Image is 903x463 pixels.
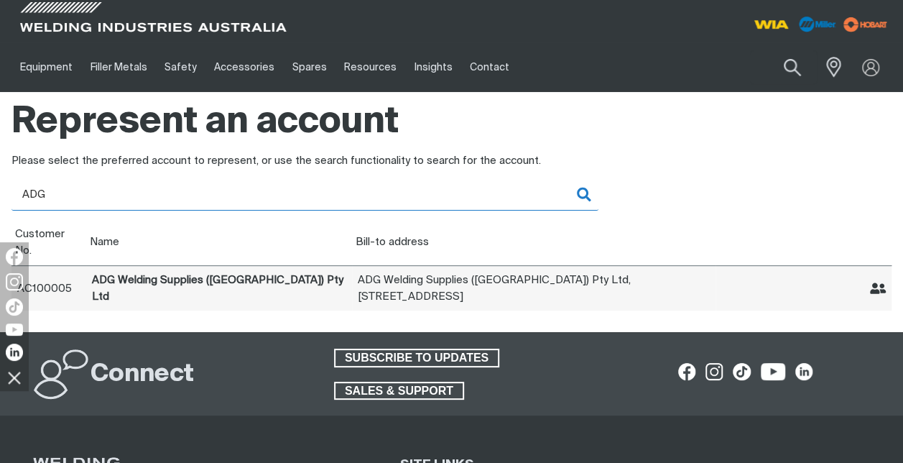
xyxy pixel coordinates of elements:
a: Filler Metals [81,42,155,92]
a: Resources [335,42,405,92]
nav: Main [11,42,672,92]
th: Name [86,219,351,266]
img: Facebook [6,248,23,265]
a: SALES & SUPPORT [334,382,464,400]
a: Accessories [205,42,283,92]
div: Customer [11,178,598,211]
input: Product name or item number... [750,50,817,84]
a: Safety [156,42,205,92]
img: Instagram [6,273,23,290]
img: miller [839,14,892,35]
td: ADG Welding Supplies ([GEOGRAPHIC_DATA]) Pty Ltd [86,266,351,311]
th: Customer No. [11,219,86,266]
a: Insights [405,42,460,92]
a: Equipment [11,42,81,92]
span: SALES & SUPPORT [335,382,463,400]
h2: Connect [91,359,194,390]
span: SUBSCRIBE TO UPDATES [335,349,498,367]
td: AC100005 [11,266,86,311]
tr: ADG Welding Supplies (NSW) Pty Ltd [11,266,892,311]
h1: Represent an account [11,99,892,146]
a: Contact [461,42,518,92]
img: LinkedIn [6,344,23,361]
img: TikTok [6,298,23,316]
img: hide socials [2,365,27,390]
input: Enter Customer no., Name or Address [11,178,598,211]
a: Spares [284,42,335,92]
div: Please select the preferred account to represent, or use the search functionality to search for t... [11,153,892,170]
button: Represent ADG Welding Supplies (NSW) Pty Ltd [870,280,886,297]
img: YouTube [6,324,23,336]
td: , [STREET_ADDRESS] [352,266,716,311]
th: Bill-to address [352,219,716,266]
button: Search products [768,50,817,84]
a: SUBSCRIBE TO UPDATES [334,349,499,367]
span: ADG Welding Supplies ([GEOGRAPHIC_DATA]) Pty Ltd [358,275,629,285]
